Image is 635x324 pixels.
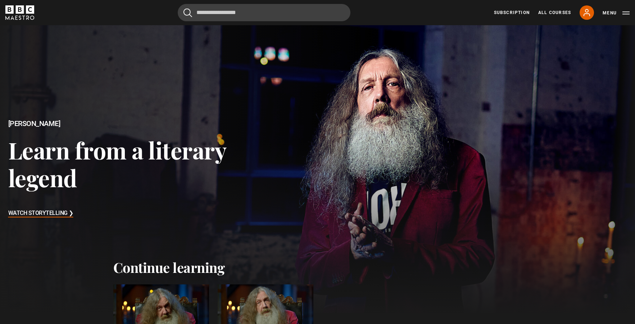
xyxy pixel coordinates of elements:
[113,259,522,276] h2: Continue learning
[603,9,630,17] button: Toggle navigation
[494,9,530,16] a: Subscription
[183,8,192,17] button: Submit the search query
[5,5,34,20] svg: BBC Maestro
[8,136,254,192] h3: Learn from a literary legend
[8,120,254,128] h2: [PERSON_NAME]
[538,9,571,16] a: All Courses
[178,4,350,21] input: Search
[8,208,73,219] h3: Watch Storytelling ❯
